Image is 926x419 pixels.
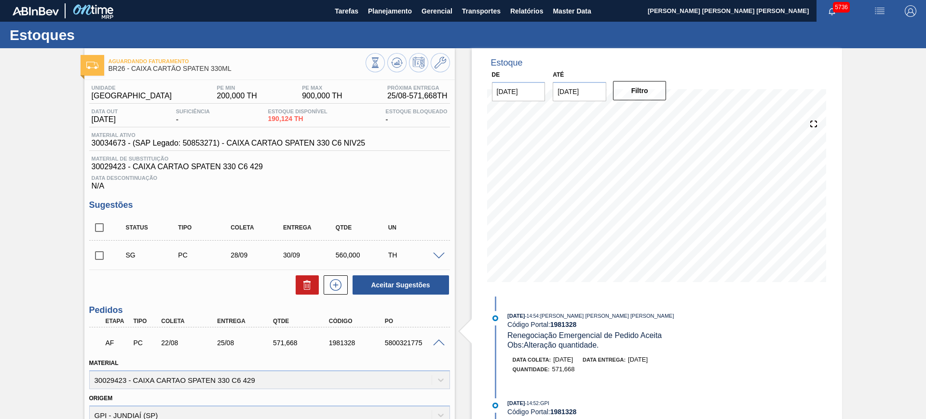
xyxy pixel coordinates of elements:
div: Aceitar Sugestões [348,274,450,296]
div: Entrega [281,224,339,231]
div: UN [386,224,444,231]
button: Filtro [613,81,667,100]
span: [DATE] [92,115,118,124]
div: N/A [89,171,450,190]
div: Tipo [131,318,160,324]
div: Pedido de Compra [176,251,234,259]
div: 25/08/2025 [215,339,277,347]
span: BR26 - CAIXA CARTÃO SPATEN 330ML [109,65,366,72]
div: Coleta [159,318,221,324]
span: Unidade [92,85,172,91]
div: 5800321775 [382,339,445,347]
span: Suficiência [176,108,210,114]
div: Aguardando Faturamento [103,332,132,353]
div: 571,668 [271,339,333,347]
span: Material de Substituição [92,156,448,162]
span: - 14:52 [525,401,539,406]
div: 28/09/2025 [228,251,286,259]
span: : [PERSON_NAME] [PERSON_NAME] [PERSON_NAME] [539,313,674,319]
div: Código Portal: [507,321,736,328]
div: Tipo [176,224,234,231]
div: 22/08/2025 [159,339,221,347]
h1: Estoques [10,29,181,41]
span: Data entrega: [583,357,626,363]
button: Programar Estoque [409,53,428,72]
div: Estoque [491,58,523,68]
span: [DATE] [507,313,525,319]
span: [DATE] [628,356,648,363]
button: Notificações [817,4,847,18]
span: 200,000 TH [217,92,257,100]
button: Atualizar Gráfico [387,53,407,72]
div: 30/09/2025 [281,251,339,259]
span: [DATE] [507,400,525,406]
div: 1981328 [327,339,389,347]
span: 25/08 - 571,668 TH [387,92,448,100]
button: Aceitar Sugestões [353,275,449,295]
span: Aguardando Faturamento [109,58,366,64]
p: AF [106,339,130,347]
span: Planejamento [368,5,412,17]
img: userActions [874,5,885,17]
span: Estoque Bloqueado [385,108,447,114]
span: Master Data [553,5,591,17]
div: PO [382,318,445,324]
span: Gerencial [422,5,452,17]
span: 5736 [833,2,850,13]
div: Pedido de Compra [131,339,160,347]
div: Nova sugestão [319,275,348,295]
span: [DATE] [553,356,573,363]
strong: 1981328 [550,321,577,328]
h3: Sugestões [89,200,450,210]
span: 571,668 [552,365,575,373]
button: Ir ao Master Data / Geral [431,53,450,72]
span: 900,000 TH [302,92,342,100]
label: Material [89,360,119,366]
span: Quantidade : [513,366,550,372]
span: 30029423 - CAIXA CARTAO SPATEN 330 C6 429 [92,162,448,171]
div: Status [123,224,182,231]
span: Estoque Disponível [268,108,327,114]
label: Origem [89,395,113,402]
img: atual [492,403,498,408]
span: : GPI [539,400,549,406]
input: dd/mm/yyyy [553,82,606,101]
span: Data coleta: [513,357,551,363]
button: Visão Geral dos Estoques [366,53,385,72]
span: Relatórios [510,5,543,17]
strong: 1981328 [550,408,577,416]
div: Entrega [215,318,277,324]
div: - [383,108,449,124]
span: PE MIN [217,85,257,91]
div: Etapa [103,318,132,324]
span: PE MAX [302,85,342,91]
span: Próxima Entrega [387,85,448,91]
span: [GEOGRAPHIC_DATA] [92,92,172,100]
span: Renegociação Emergencial de Pedido Aceita [507,331,662,339]
img: atual [492,315,498,321]
span: Transportes [462,5,501,17]
img: Logout [905,5,916,17]
div: Qtde [271,318,333,324]
input: dd/mm/yyyy [492,82,545,101]
label: De [492,71,500,78]
span: 190,124 TH [268,115,327,122]
h3: Pedidos [89,305,450,315]
span: Data Descontinuação [92,175,448,181]
div: Sugestão Criada [123,251,182,259]
span: - 14:54 [525,313,539,319]
span: 30034673 - (SAP Legado: 50853271) - CAIXA CARTAO SPATEN 330 C6 NIV25 [92,139,366,148]
label: Até [553,71,564,78]
div: Coleta [228,224,286,231]
div: Código Portal: [507,408,736,416]
div: Excluir Sugestões [291,275,319,295]
span: Obs: Alteração quantidade. [507,341,599,349]
span: Data out [92,108,118,114]
div: Qtde [333,224,392,231]
img: TNhmsLtSVTkK8tSr43FrP2fwEKptu5GPRR3wAAAABJRU5ErkJggg== [13,7,59,15]
div: TH [386,251,444,259]
span: Tarefas [335,5,358,17]
img: Ícone [86,62,98,69]
span: Material ativo [92,132,366,138]
div: 560,000 [333,251,392,259]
